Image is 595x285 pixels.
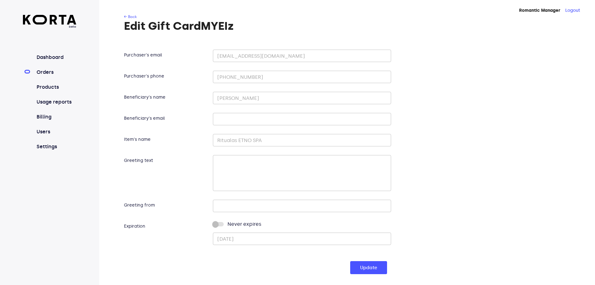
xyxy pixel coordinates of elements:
[124,202,155,208] label: Greeting from
[23,24,77,29] span: beta
[35,113,77,121] a: Billing
[519,8,560,13] strong: Romantic Manager
[35,69,77,76] a: Orders
[124,15,137,19] a: ← Back
[124,94,165,100] label: Beneficiary's name
[35,143,77,150] a: Settings
[23,15,77,29] a: beta
[35,54,77,61] a: Dashboard
[124,52,162,58] label: Purchaser's email
[227,220,261,228] span: Never expires
[35,98,77,106] a: Usage reports
[360,264,377,272] span: Update
[124,136,151,143] label: Item's name
[124,73,164,79] label: Purchaser's phone
[23,15,77,24] img: Korta
[124,153,153,164] label: Greeting text
[35,83,77,91] a: Products
[35,128,77,136] a: Users
[124,115,165,122] label: Beneficiary's email
[350,261,387,274] button: Update
[565,7,580,14] button: Logout
[124,20,569,32] h1: Edit Gift Card MYEIz
[124,218,145,229] label: Expiration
